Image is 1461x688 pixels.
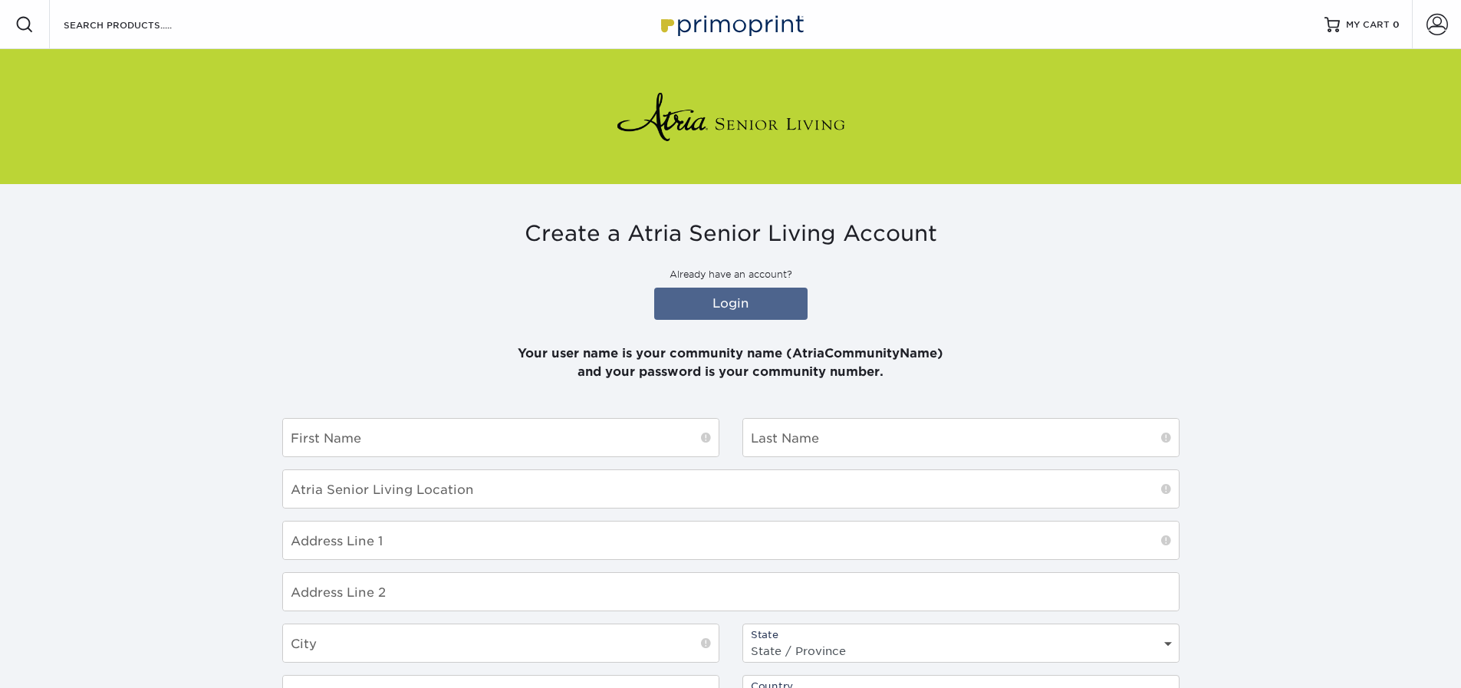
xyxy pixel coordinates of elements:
span: MY CART [1346,18,1390,31]
p: Your user name is your community name (AtriaCommunityName) and your password is your community nu... [282,326,1180,381]
input: SEARCH PRODUCTS..... [62,15,212,34]
span: 0 [1393,19,1400,30]
img: Atria Senior Living [616,86,846,147]
p: Already have an account? [282,268,1180,281]
a: Login [654,288,808,320]
h3: Create a Atria Senior Living Account [282,221,1180,247]
img: Primoprint [654,8,808,41]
